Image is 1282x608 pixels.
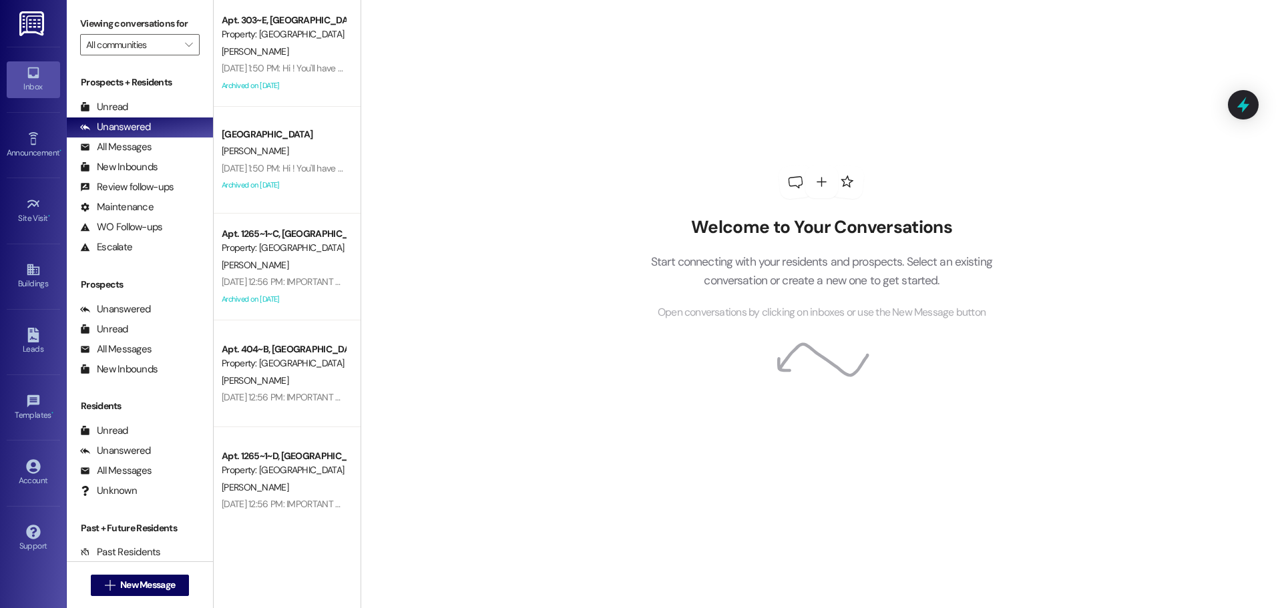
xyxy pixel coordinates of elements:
div: Unanswered [80,120,151,134]
label: Viewing conversations for [80,13,200,34]
a: Buildings [7,258,60,294]
div: Unanswered [80,302,151,316]
div: Past Residents [80,545,161,559]
div: All Messages [80,464,152,478]
div: Unanswered [80,444,151,458]
div: Prospects + Residents [67,75,213,89]
span: • [48,212,50,221]
span: [PERSON_NAME] [222,259,288,271]
div: All Messages [80,140,152,154]
div: Unread [80,424,128,438]
span: [PERSON_NAME] [222,145,288,157]
div: Unknown [80,484,137,498]
div: Maintenance [80,200,154,214]
div: Property: [GEOGRAPHIC_DATA] [222,27,345,41]
span: • [59,146,61,156]
div: Residents [67,399,213,413]
div: Escalate [80,240,132,254]
span: [PERSON_NAME] [222,374,288,386]
div: Apt. 1265~1~D, [GEOGRAPHIC_DATA] [222,449,345,463]
i:  [105,580,115,591]
div: Apt. 1265~1~C, [GEOGRAPHIC_DATA] [222,227,345,241]
div: Archived on [DATE] [220,291,347,308]
div: Unread [80,100,128,114]
div: Past + Future Residents [67,521,213,535]
h2: Welcome to Your Conversations [630,217,1012,238]
span: [PERSON_NAME] [222,481,288,493]
div: Property: [GEOGRAPHIC_DATA] [222,463,345,477]
div: New Inbounds [80,160,158,174]
a: Site Visit • [7,193,60,229]
div: Archived on [DATE] [220,177,347,194]
div: [DATE] 1:50 PM: Hi ! You'll have an email coming to you soon from Catalyst Property Management! I... [222,162,1028,174]
span: New Message [120,578,175,592]
div: Property: [GEOGRAPHIC_DATA] [222,241,345,255]
div: Property: [GEOGRAPHIC_DATA] [222,356,345,370]
div: Apt. 303~E, [GEOGRAPHIC_DATA] [222,13,345,27]
span: [PERSON_NAME] [222,45,288,57]
i:  [185,39,192,50]
div: Prospects [67,278,213,292]
img: ResiDesk Logo [19,11,47,36]
span: Open conversations by clicking on inboxes or use the New Message button [658,304,986,321]
button: New Message [91,575,190,596]
span: • [51,408,53,418]
p: Start connecting with your residents and prospects. Select an existing conversation or create a n... [630,252,1012,290]
a: Templates • [7,390,60,426]
div: [GEOGRAPHIC_DATA] [222,127,345,141]
a: Leads [7,324,60,360]
input: All communities [86,34,178,55]
div: New Inbounds [80,362,158,376]
div: Unread [80,322,128,336]
div: WO Follow-ups [80,220,162,234]
a: Support [7,521,60,557]
div: Archived on [DATE] [220,77,347,94]
a: Inbox [7,61,60,97]
div: Review follow-ups [80,180,174,194]
div: [DATE] 1:50 PM: Hi ! You'll have an email coming to you soon from Catalyst Property Management! I... [222,62,1028,74]
a: Account [7,455,60,491]
div: All Messages [80,342,152,356]
div: Apt. 404~B, [GEOGRAPHIC_DATA] [222,342,345,356]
